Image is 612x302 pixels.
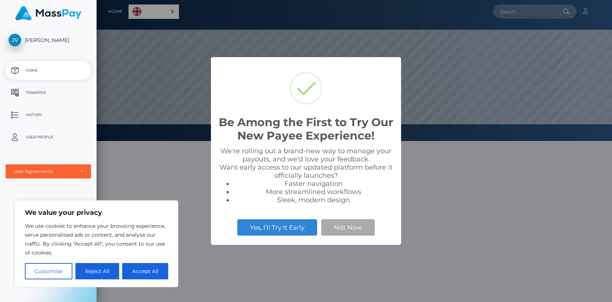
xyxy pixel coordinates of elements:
[15,6,81,20] img: MassPay
[25,263,72,279] button: Customise
[321,219,375,236] button: Not Now
[9,132,88,143] p: User Profile
[9,65,88,76] p: Home
[25,208,168,217] p: We value your privacy
[25,221,168,257] p: We use cookies to enhance your browsing experience, serve personalised ads or content, and analys...
[6,37,91,43] span: [PERSON_NAME]
[9,87,88,98] p: Transfer
[233,180,394,188] li: Faster navigation
[233,188,394,196] li: More streamlined workflows
[6,164,91,178] button: User Agreements
[233,196,394,204] li: Sleek, modern design
[218,147,394,204] div: We're rolling out a brand-new way to manage your payouts, and we’d love your feedback. Want early...
[122,263,168,279] button: Accept All
[9,109,88,121] p: History
[237,219,317,236] button: Yes, I’ll Try It Early
[75,263,120,279] button: Reject All
[14,168,75,174] div: User Agreements
[15,200,178,287] div: We value your privacy
[218,116,394,142] h2: Be Among the First to Try Our New Payee Experience!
